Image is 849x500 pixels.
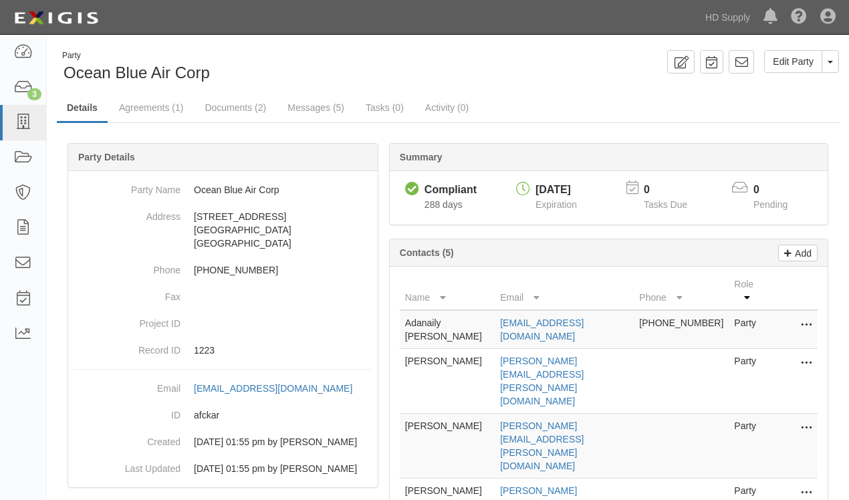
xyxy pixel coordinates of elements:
[74,203,180,223] dt: Address
[27,88,41,100] div: 3
[778,245,818,261] a: Add
[74,176,180,197] dt: Party Name
[405,182,419,197] i: Compliant
[500,356,584,406] a: [PERSON_NAME][EMAIL_ADDRESS][PERSON_NAME][DOMAIN_NAME]
[74,203,372,257] dd: [STREET_ADDRESS] [GEOGRAPHIC_DATA] [GEOGRAPHIC_DATA]
[634,272,729,310] th: Phone
[400,152,443,162] b: Summary
[74,428,180,449] dt: Created
[109,94,193,121] a: Agreements (1)
[500,420,584,471] a: [PERSON_NAME][EMAIL_ADDRESS][PERSON_NAME][DOMAIN_NAME]
[535,199,577,210] span: Expiration
[729,272,764,310] th: Role
[74,455,180,475] dt: Last Updated
[10,6,102,30] img: logo-5460c22ac91f19d4615b14bd174203de0afe785f0fc80cf4dbbc73dc1793850b.png
[400,310,495,349] td: Adanaily [PERSON_NAME]
[74,257,180,277] dt: Phone
[74,310,180,330] dt: Project ID
[424,199,463,210] span: Since 11/20/2024
[424,182,477,198] div: Compliant
[753,199,787,210] span: Pending
[74,257,372,283] dd: [PHONE_NUMBER]
[729,349,764,414] td: Party
[495,272,634,310] th: Email
[74,283,180,303] dt: Fax
[729,310,764,349] td: Party
[194,382,352,395] div: [EMAIL_ADDRESS][DOMAIN_NAME]
[729,414,764,479] td: Party
[764,50,822,73] a: Edit Party
[356,94,414,121] a: Tasks (0)
[74,402,372,428] dd: afckar
[535,182,577,198] div: [DATE]
[74,402,180,422] dt: ID
[57,50,438,84] div: Ocean Blue Air Corp
[644,199,687,210] span: Tasks Due
[74,337,180,357] dt: Record ID
[62,50,210,61] div: Party
[400,272,495,310] th: Name
[195,94,276,121] a: Documents (2)
[194,344,372,357] p: 1223
[644,182,704,198] p: 0
[634,310,729,349] td: [PHONE_NUMBER]
[500,318,584,342] a: [EMAIL_ADDRESS][DOMAIN_NAME]
[64,64,210,82] span: Ocean Blue Air Corp
[791,9,807,25] i: Help Center - Complianz
[400,349,495,414] td: [PERSON_NAME]
[277,94,354,121] a: Messages (5)
[792,245,812,261] p: Add
[74,176,372,203] dd: Ocean Blue Air Corp
[753,182,804,198] p: 0
[74,455,372,482] dd: 11/11/2024 01:55 pm by Wonda Arbedul
[57,94,108,123] a: Details
[74,375,180,395] dt: Email
[415,94,479,121] a: Activity (0)
[78,152,135,162] b: Party Details
[400,414,495,479] td: [PERSON_NAME]
[74,428,372,455] dd: 11/11/2024 01:55 pm by Wonda Arbedul
[699,4,757,31] a: HD Supply
[400,247,454,258] b: Contacts (5)
[194,383,367,394] a: [EMAIL_ADDRESS][DOMAIN_NAME]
